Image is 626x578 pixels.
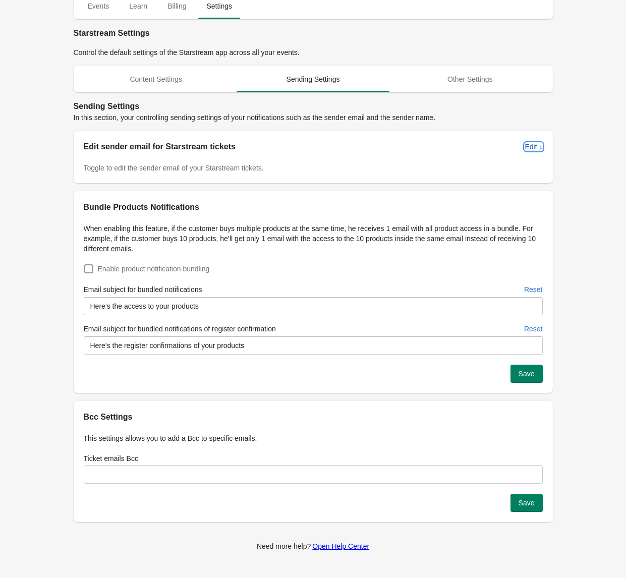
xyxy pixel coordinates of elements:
[74,27,553,39] h2: Starstream Settings
[84,163,543,173] div: Toggle to edit the sender email of your Starstream tickets.
[519,499,535,507] span: Save
[525,143,542,151] span: Edit ↓
[510,365,543,383] button: Save
[257,542,311,550] span: Need more help?
[84,411,543,423] h2: Bcc Settings
[520,280,547,299] button: Reset
[84,324,276,334] label: Email subject for bundled notifications of register confirmation
[520,320,547,338] button: Reset
[84,201,543,213] h2: Bundle Products Notifications
[312,542,369,550] a: Open Help Center
[510,494,543,512] button: Save
[80,70,233,88] span: Content Settings
[524,325,543,333] span: Reset
[84,453,138,464] label: Ticket emails Bcc
[84,433,543,443] p: This settings allows you to add a Bcc to specific emails.
[237,70,389,88] span: Sending Settings
[84,141,517,153] h2: Edit sender email for Starstream tickets
[74,47,553,57] div: Control the default settings of the Starstream app across all your events.
[519,370,535,378] span: Save
[84,223,543,254] p: When enabling this feature, if the customer buys multiple products at the same time, he receives ...
[98,265,210,273] span: Enable product notification bundling
[521,138,546,156] button: Edit ↓
[393,70,546,88] span: Other Settings
[74,100,553,123] div: In this section, your controlling sending settings of your notifications such as the sender email...
[74,100,553,112] h2: Sending Settings
[84,284,202,295] label: Email subject for bundled notifications
[524,285,543,294] span: Reset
